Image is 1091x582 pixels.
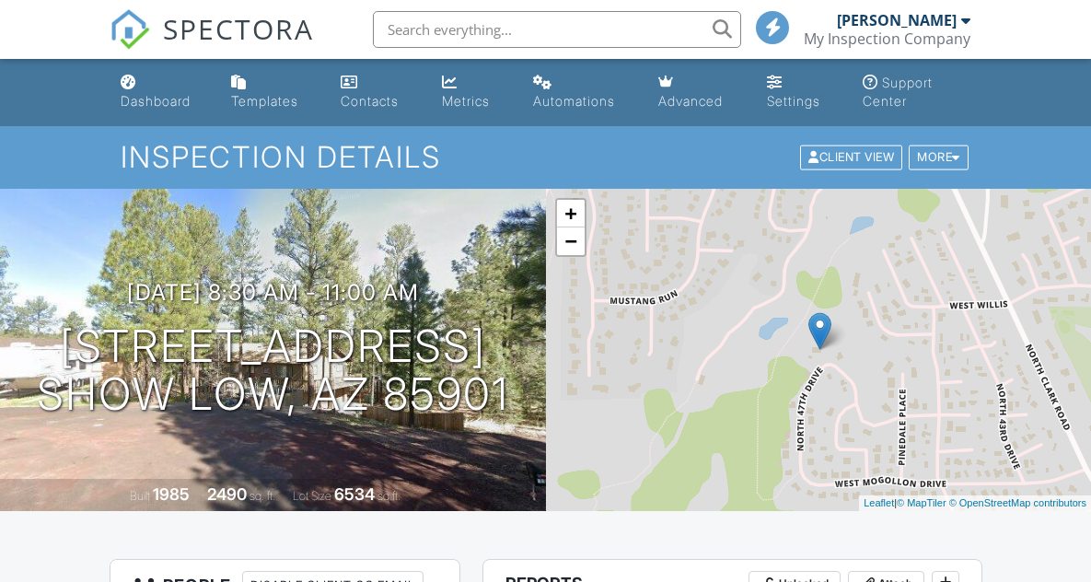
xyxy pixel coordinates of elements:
[435,66,511,119] a: Metrics
[658,93,723,109] div: Advanced
[767,93,820,109] div: Settings
[837,11,957,29] div: [PERSON_NAME]
[341,93,399,109] div: Contacts
[557,200,585,227] a: Zoom in
[557,227,585,255] a: Zoom out
[231,93,298,109] div: Templates
[373,11,741,48] input: Search everything...
[949,497,1086,508] a: © OpenStreetMap contributors
[250,489,275,503] span: sq. ft.
[651,66,744,119] a: Advanced
[804,29,970,48] div: My Inspection Company
[864,497,894,508] a: Leaflet
[127,280,419,305] h3: [DATE] 8:30 am - 11:00 am
[377,489,400,503] span: sq.ft.
[110,25,314,64] a: SPECTORA
[121,93,191,109] div: Dashboard
[293,489,331,503] span: Lot Size
[207,484,247,504] div: 2490
[855,66,979,119] a: Support Center
[224,66,318,119] a: Templates
[334,484,375,504] div: 6534
[153,484,190,504] div: 1985
[800,145,902,170] div: Client View
[760,66,841,119] a: Settings
[130,489,150,503] span: Built
[897,497,946,508] a: © MapTiler
[526,66,637,119] a: Automations (Basic)
[798,149,907,163] a: Client View
[859,495,1091,511] div: |
[113,66,210,119] a: Dashboard
[909,145,969,170] div: More
[333,66,421,119] a: Contacts
[37,322,509,420] h1: [STREET_ADDRESS] Show Low, AZ 85901
[121,141,969,173] h1: Inspection Details
[110,9,150,50] img: The Best Home Inspection Software - Spectora
[863,75,933,109] div: Support Center
[163,9,314,48] span: SPECTORA
[533,93,615,109] div: Automations
[442,93,490,109] div: Metrics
